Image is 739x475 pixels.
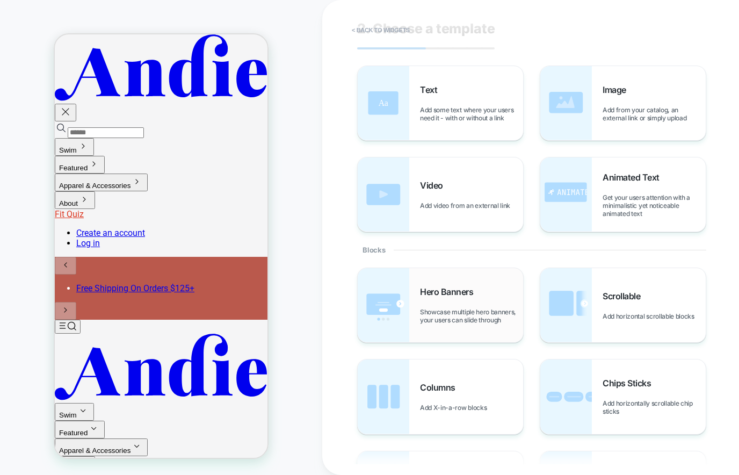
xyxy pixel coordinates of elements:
[420,201,516,210] span: Add video from an external link
[420,404,492,412] span: Add X-in-a-row blocks
[4,165,23,173] span: About
[4,129,33,138] span: Featured
[346,21,415,39] button: < Back to widgets
[21,204,45,214] a: Log in
[21,193,90,204] a: Create an account
[420,286,479,297] span: Hero Banners
[420,382,461,393] span: Columns
[420,84,443,95] span: Text
[4,412,76,420] span: Apparel & Accessories
[603,399,706,415] span: Add horizontally scrollable chip sticks
[4,377,22,385] span: Swim
[603,291,646,301] span: Scrollable
[420,180,448,191] span: Video
[603,84,632,95] span: Image
[4,112,22,120] span: Swim
[603,312,700,320] span: Add horizontal scrollable blocks
[357,20,495,37] span: 2. Choose a template
[4,147,76,155] span: Apparel & Accessories
[603,193,706,218] span: Get your users attention with a minimalistic yet noticeable animated text
[21,249,217,259] li: Slide 1 of 1
[420,106,523,122] span: Add some text where your users need it - with or without a link
[357,232,706,268] div: Blocks
[603,106,706,122] span: Add from your catalog, an external link or simply upload
[603,378,656,388] span: Chips Sticks
[420,308,523,324] span: Showcase multiple hero banners, your users can slide through
[21,249,140,259] a: Free Shipping on Orders $175+
[4,394,33,402] span: Featured
[603,172,665,183] span: Animated Text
